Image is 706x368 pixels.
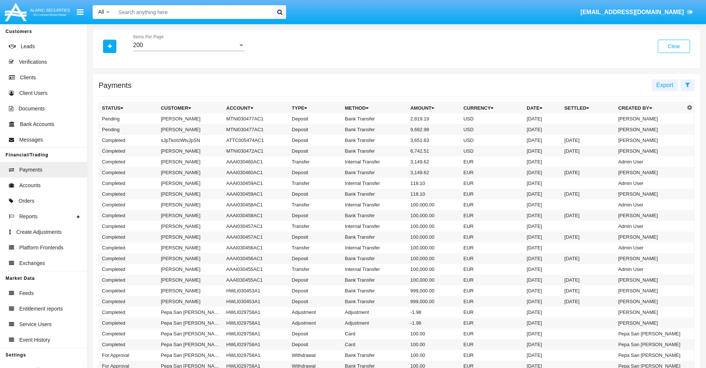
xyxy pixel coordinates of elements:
span: Create Adjustments [16,228,62,236]
td: Admin User [615,178,685,189]
td: 100,000.00 [407,232,460,242]
h5: Payments [99,82,132,88]
td: 100.00 [407,328,460,339]
td: USD [460,146,524,156]
span: Entitlement reports [19,305,63,313]
span: [EMAIL_ADDRESS][DOMAIN_NAME] [580,9,684,15]
td: Completed [99,178,158,189]
td: Admin User [615,242,685,253]
td: [PERSON_NAME] [158,232,223,242]
span: Payments [19,166,42,174]
td: HWLI030453A1 [223,285,289,296]
td: 999,000.00 [407,285,460,296]
td: HWLI029758A1 [223,339,289,350]
td: Pepa San [PERSON_NAME] [158,339,223,350]
td: Completed [99,135,158,146]
td: Deposit [289,232,342,242]
td: [DATE] [524,199,561,210]
td: Internal Transfer [342,178,408,189]
td: [DATE] [524,350,561,361]
td: [DATE] [561,135,615,146]
td: Admin User [615,264,685,275]
td: Card [342,328,408,339]
td: MTNI030472AC1 [223,146,289,156]
td: [DATE] [561,146,615,156]
td: [PERSON_NAME] [158,275,223,285]
td: EUR [460,210,524,221]
span: Client Users [19,89,47,97]
td: EUR [460,275,524,285]
td: Deposit [289,167,342,178]
td: [DATE] [561,189,615,199]
td: Completed [99,275,158,285]
td: Bank Transfer [342,167,408,178]
td: -1.98 [407,307,460,318]
td: [DATE] [524,339,561,350]
td: Pepa San [PERSON_NAME] [615,339,685,350]
td: HWLI029758A1 [223,307,289,318]
td: AAAI030455AC1 [223,264,289,275]
span: Leads [21,43,35,50]
td: [DATE] [524,113,561,124]
td: Adjustment [342,307,408,318]
td: Completed [99,199,158,210]
td: [PERSON_NAME] [615,296,685,307]
span: Bank Accounts [20,120,54,128]
td: [DATE] [524,328,561,339]
td: 100,000.00 [407,210,460,221]
td: Deposit [289,328,342,339]
td: [PERSON_NAME] [615,232,685,242]
td: HWLI029758A1 [223,350,289,361]
td: 999,000.00 [407,296,460,307]
td: EUR [460,318,524,328]
td: 3,651.63 [407,135,460,146]
td: Internal Transfer [342,199,408,210]
td: [PERSON_NAME] [615,285,685,296]
td: Deposit [289,296,342,307]
td: Completed [99,242,158,253]
td: Admin User [615,199,685,210]
td: [PERSON_NAME] [158,113,223,124]
td: ATTC005474AC1 [223,135,289,146]
td: [DATE] [561,296,615,307]
td: [DATE] [524,253,561,264]
td: Deposit [289,113,342,124]
td: Completed [99,210,158,221]
td: Transfer [289,221,342,232]
td: AAAI030457AC1 [223,232,289,242]
td: [DATE] [524,156,561,167]
td: Adjustment [289,307,342,318]
td: Completed [99,328,158,339]
td: Internal Transfer [342,242,408,253]
td: USD [460,113,524,124]
td: Pepa San [PERSON_NAME] [158,328,223,339]
td: [DATE] [524,178,561,189]
th: Amount [407,103,460,114]
td: Internal Transfer [342,264,408,275]
th: Type [289,103,342,114]
td: [PERSON_NAME] [158,242,223,253]
td: Completed [99,156,158,167]
td: EUR [460,199,524,210]
td: Bank Transfer [342,113,408,124]
td: [PERSON_NAME] [158,146,223,156]
td: 100,000.00 [407,199,460,210]
td: [PERSON_NAME] [615,124,685,135]
td: Bank Transfer [342,253,408,264]
td: 6,742.51 [407,146,460,156]
td: [DATE] [524,307,561,318]
td: [DATE] [524,318,561,328]
td: Completed [99,253,158,264]
td: Bank Transfer [342,275,408,285]
td: [PERSON_NAME] [615,210,685,221]
span: Feeds [19,289,34,297]
td: Bank Transfer [342,189,408,199]
td: Completed [99,167,158,178]
td: Deposit [289,189,342,199]
td: [PERSON_NAME] [158,124,223,135]
span: Exchanges [19,259,45,267]
span: All [98,9,104,15]
td: 100,000.00 [407,221,460,232]
td: Pepa San [PERSON_NAME] [158,350,223,361]
th: Account [223,103,289,114]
